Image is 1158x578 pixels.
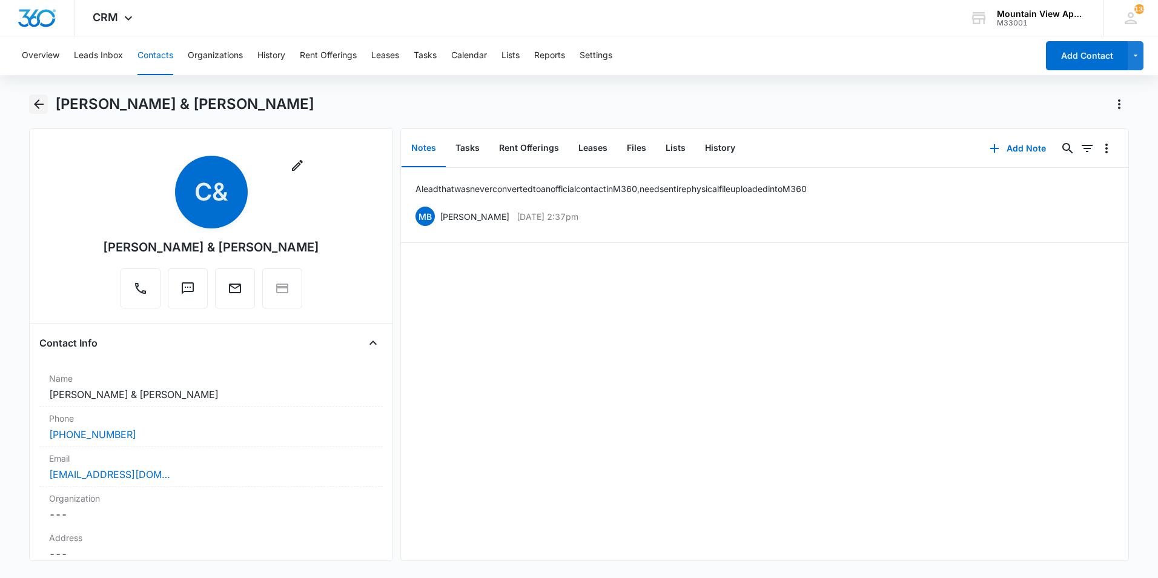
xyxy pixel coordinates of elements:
[121,287,160,297] a: Call
[363,333,383,353] button: Close
[402,130,446,167] button: Notes
[49,492,373,505] label: Organization
[168,268,208,308] button: Text
[440,210,509,223] p: [PERSON_NAME]
[978,134,1058,163] button: Add Note
[49,427,136,442] a: [PHONE_NUMBER]
[74,36,123,75] button: Leads Inbox
[49,412,373,425] label: Phone
[257,36,285,75] button: History
[49,507,373,522] dd: ---
[121,268,160,308] button: Call
[188,36,243,75] button: Organizations
[39,336,98,350] h4: Contact Info
[39,527,383,566] div: Address---
[501,36,520,75] button: Lists
[446,130,489,167] button: Tasks
[1110,95,1129,114] button: Actions
[1097,139,1116,158] button: Overflow Menu
[1046,41,1128,70] button: Add Contact
[215,268,255,308] button: Email
[103,238,319,256] div: [PERSON_NAME] & [PERSON_NAME]
[49,372,373,385] label: Name
[1134,4,1144,14] span: 135
[49,387,373,402] dd: [PERSON_NAME] & [PERSON_NAME]
[1058,139,1077,158] button: Search...
[414,36,437,75] button: Tasks
[617,130,656,167] button: Files
[569,130,617,167] button: Leases
[997,9,1085,19] div: account name
[695,130,745,167] button: History
[29,95,48,114] button: Back
[580,36,612,75] button: Settings
[49,546,373,561] dd: ---
[300,36,357,75] button: Rent Offerings
[371,36,399,75] button: Leases
[1134,4,1144,14] div: notifications count
[517,210,578,223] p: [DATE] 2:37pm
[1077,139,1097,158] button: Filters
[137,36,173,75] button: Contacts
[49,452,373,465] label: Email
[49,531,373,544] label: Address
[489,130,569,167] button: Rent Offerings
[415,207,435,226] span: MB
[22,36,59,75] button: Overview
[215,287,255,297] a: Email
[39,367,383,407] div: Name[PERSON_NAME] & [PERSON_NAME]
[168,287,208,297] a: Text
[39,407,383,447] div: Phone[PHONE_NUMBER]
[997,19,1085,27] div: account id
[534,36,565,75] button: Reports
[49,467,170,482] a: [EMAIL_ADDRESS][DOMAIN_NAME]
[451,36,487,75] button: Calendar
[175,156,248,228] span: C&
[55,95,314,113] h1: [PERSON_NAME] & [PERSON_NAME]
[93,11,118,24] span: CRM
[39,487,383,527] div: Organization---
[656,130,695,167] button: Lists
[39,447,383,487] div: Email[EMAIL_ADDRESS][DOMAIN_NAME]
[415,182,807,195] p: A lead that was never converted to an official contact in M360, needs entire physical file upload...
